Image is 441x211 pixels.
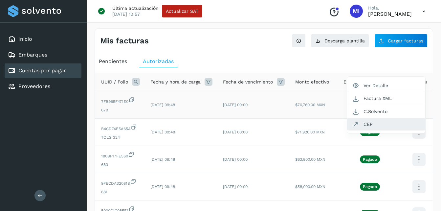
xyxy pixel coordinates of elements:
div: Cuentas por pagar [5,63,81,78]
button: Factura XML [347,92,425,105]
a: Embarques [18,52,47,58]
button: CEP [347,118,425,130]
button: C.Solvento [347,105,425,118]
div: Proveedores [5,79,81,94]
div: Inicio [5,32,81,46]
a: Proveedores [18,83,50,89]
a: Cuentas por pagar [18,67,66,74]
a: Inicio [18,36,32,42]
button: Ver Detalle [347,79,425,92]
div: Embarques [5,48,81,62]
